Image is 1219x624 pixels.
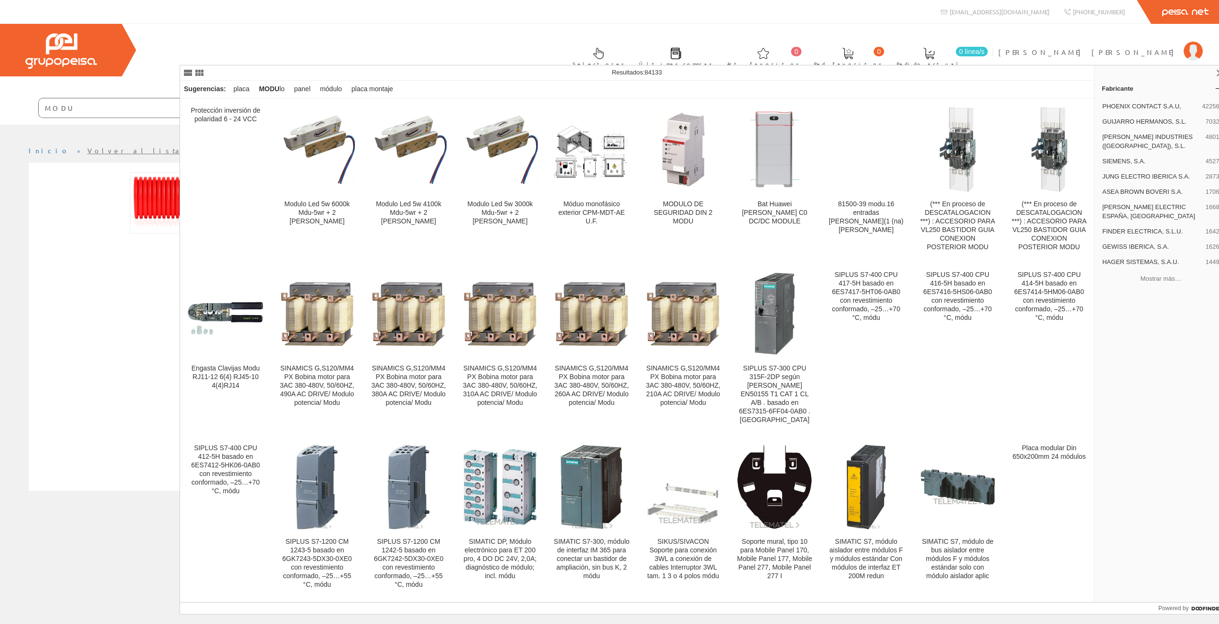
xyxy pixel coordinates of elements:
span: Pedido actual [897,59,962,69]
img: Engasta Clavijas Modu RJ11-12 6(4) RJ45-10 4(4)RJ14 [188,291,264,337]
img: (*** En proceso de DESCATALOGACION ***) : ACCESORIO PARA VL250 BASTIDOR GUIA CONEXION POSTERIOR MODU [1030,106,1068,192]
span: FINDER ELECTRICA, S.L.U. [1102,227,1202,236]
div: SINAMICS G,S120/MM4 PX Bobina motor para 3AC 380-480V, 50/60HZ, 490A AC DRIVE/ Modulo potencia/ Modu [279,364,355,407]
div: SINAMICS G,S120/MM4 PX Bobina motor para 3AC 380-480V, 50/60HZ, 260A AC DRIVE/ Modulo potencia/ Modu [554,364,630,407]
div: Móduo monofásico exterior CPM-MDT-AE U.F. [554,200,630,226]
img: Móduo monofásico exterior CPM-MDT-AE U.F. [554,117,630,181]
div: SIPLUS S7-400 CPU 412-5H basado en 6ES7412-5HK06-0AB0 con revestimiento conformado, –25…+70 °C, módu [188,444,264,496]
span: 0 [791,47,802,56]
a: SIPLUS S7-400 CPU 416-5H basado en 6ES7416-5HS06-0AB0 con revestimiento conformado, –25…+70 °C, módu [912,263,1004,435]
img: SIPLUS S7-300 CPU 315F-2DP según norma EN50155 T1 CAT 1 CL A/B . basado en 6ES7315-6FF04-0AB0 . Módu [753,271,797,357]
a: SIMATIC S7, módulo de bus aislador entre módulos F y módulos estándar solo con módulo aislador ap... [912,436,1004,600]
img: Bat Huawei LUNA C0 DC/DC MODULE [750,106,799,192]
div: SIMATIC S7, módulo aislador entre módulos F y módulos estándar Con módulos de interfaz ET 200M redun [828,538,904,581]
div: Sugerencias: [180,83,228,96]
a: SIPLUS S7-1200 CM 1242-5 basado en 6GK7242-5DX30-0XE0 con revestimiento conformado, –25…+55 °C, m... [363,436,454,600]
img: SIPLUS S7-1200 CM 1242-5 basado en 6GK7242-5DX30-0XE0 con revestimiento conformado, –25…+55 °C, módu [387,444,430,530]
a: 81500-39 modu.16 entradas simon vis(1 (na) simon 81500-39 modu.16 entradas [PERSON_NAME](1 (na) [... [821,99,912,263]
div: SIPLUS S7-400 CPU 414-5H basado en 6ES7414-5HM06-0AB0 con revestimiento conformado, –25…+70 °C, módu [1011,271,1087,322]
a: SIKUS/SIVACON Soporte para conexión 3WL a conexión de cables Interruptor 3WL tam. 1 3 o 4 polos m... [638,436,729,600]
img: SIMATIC S7-300, módulo de interfaz IM 365 para conectar un bastidor de ampliación, sin bus K, 2 módu [560,444,623,530]
span: ASEA BROWN BOVERI S.A. [1102,188,1202,196]
a: SIMATIC S7, módulo aislador entre módulos F y módulos estándar Con módulos de interfaz ET 200M re... [821,436,912,600]
span: Selectores [573,59,624,69]
div: SINAMICS G,S120/MM4 PX Bobina motor para 3AC 380-480V, 50/60HZ, 380A AC DRIVE/ Modulo potencia/ Modu [371,364,447,407]
a: (*** En proceso de DESCATALOGACION ***) : ACCESORIO PARA VL250 BASTIDOR GUIA CONEXION POSTERIOR M... [1004,99,1095,263]
img: Modulo Led 5w 4100k Mdu-5wr + 2 Imanes Kadylux [371,115,447,184]
div: Modulo Led 5w 3000k Mdu-5wr + 2 [PERSON_NAME] [462,200,538,226]
span: 0 [874,47,884,56]
div: Engasta Clavijas Modu RJ11-12 6(4) RJ45-10 4(4)RJ14 [188,364,264,390]
img: Modulo Led 5w 6000k Mdu-5wr + 2 Imanes Kadylux [279,115,355,184]
a: Inicio [29,146,69,155]
img: SIMATIC DP, Módulo electrónico para ET 200 pro, 4 DO DC 24V, 2,0A; diagnóstico de módulo; incl. módu [462,448,538,527]
a: Modulo Led 5w 6000k Mdu-5wr + 2 Imanes Kadylux Modulo Led 5w 6000k Mdu-5wr + 2 [PERSON_NAME] [272,99,363,263]
span: SIEMENS, S.A. [1102,157,1202,166]
a: SINAMICS G,S120/MM4 PX Bobina motor para 3AC 380-480V, 50/60HZ, 310A AC DRIVE/ Modulo potencia/ M... [455,263,546,435]
a: Selectores [563,40,629,73]
div: SINAMICS G,S120/MM4 PX Bobina motor para 3AC 380-480V, 50/60HZ, 310A AC DRIVE/ Modulo potencia/ Modu [462,364,538,407]
a: SIPLUS S7-400 CPU 412-5H basado en 6ES7412-5HK06-0AB0 con revestimiento conformado, –25…+70 °C, módu [180,436,271,600]
span: [PERSON_NAME] [PERSON_NAME] [998,47,1179,57]
img: Modulo Led 5w 3000k Mdu-5wr + 2 Imanes Kadylux [462,115,538,184]
a: SIMATIC DP, Módulo electrónico para ET 200 pro, 4 DO DC 24V, 2,0A; diagnóstico de módulo; incl. m... [455,436,546,600]
span: [EMAIL_ADDRESS][DOMAIN_NAME] [950,8,1049,16]
span: PHOENIX CONTACT S.A.U, [1102,102,1198,111]
span: [PERSON_NAME] INDUSTRIES ([GEOGRAPHIC_DATA]), S.L. [1102,133,1202,150]
span: Resultados: [612,69,662,76]
img: (*** En proceso de DESCATALOGACION ***) : ACCESORIO PARA VL250 BASTIDOR GUIA CONEXION POSTERIOR MODU [939,106,976,192]
a: Soporte mural, tipo 10 para Mobile Panel 170, Mobile Panel 177, Mobile Panel 277, Mobile Panel 27... [729,436,820,600]
span: 84133 [645,69,662,76]
div: (*** En proceso de DESCATALOGACION ***) : ACCESORIO PARA VL250 BASTIDOR GUIA CONEXION POSTERIOR MODU [1011,200,1087,252]
img: SIKUS/SIVACON Soporte para conexión 3WL a conexión de cables Interruptor 3WL tam. 1 3 o 4 polos módu [645,449,721,525]
a: (*** En proceso de DESCATALOGACION ***) : ACCESORIO PARA VL250 BASTIDOR GUIA CONEXION POSTERIOR M... [912,99,1004,263]
div: SIKUS/SIVACON Soporte para conexión 3WL a conexión de cables Interruptor 3WL tam. 1 3 o 4 polos módu [645,538,721,581]
img: SINAMICS G,S120/MM4 PX Bobina motor para 3AC 380-480V, 50/60HZ, 380A AC DRIVE/ Modulo potencia/ Modu [371,280,447,347]
div: SIPLUS S7-300 CPU 315F-2DP según [PERSON_NAME] EN50155 T1 CAT 1 CL A/B . basado en 6ES7315-6FF04-... [737,364,813,424]
div: Bat Huawei [PERSON_NAME] C0 DC/DC MODULE [737,200,813,226]
div: Placa modular Din 650x200mm 24 módulos [1011,444,1087,461]
div: placa [230,81,253,98]
div: SIMATIC S7-300, módulo de interfaz IM 365 para conectar un bastidor de ampliación, sin bus K, 2 módu [554,538,630,581]
a: SIPLUS S7-300 CPU 315F-2DP según norma EN50155 T1 CAT 1 CL A/B . basado en 6ES7315-6FF04-0AB0 . M... [729,263,820,435]
div: Soporte mural, tipo 10 para Mobile Panel 170, Mobile Panel 177, Mobile Panel 277, Mobile Panel 277 I [737,538,813,581]
a: Bat Huawei LUNA C0 DC/DC MODULE Bat Huawei [PERSON_NAME] C0 DC/DC MODULE [729,99,820,263]
span: Últimas compras [639,59,712,69]
div: SIPLUS S7-1200 CM 1242-5 basado en 6GK7242-5DX30-0XE0 con revestimiento conformado, –25…+55 °C, módu [371,538,447,589]
img: Soporte mural, tipo 10 para Mobile Panel 170, Mobile Panel 177, Mobile Panel 277, Mobile Panel 277 I [737,444,813,529]
div: SIMATIC S7, módulo de bus aislador entre módulos F y módulos estándar solo con módulo aislador aplic [920,538,996,581]
div: 81500-39 modu.16 entradas [PERSON_NAME](1 (na) [PERSON_NAME] [828,200,904,234]
img: SIPLUS S7-1200 CM 1243-5 basado en 6GK7243-5DX30-0XE0 con revestimiento conformado, –25…+55 °C, módu [295,444,339,530]
span: GUIJARRO HERMANOS, S.L. [1102,117,1202,126]
div: SIMATIC DP, Módulo electrónico para ET 200 pro, 4 DO DC 24V, 2,0A; diagnóstico de módulo; incl. módu [462,538,538,581]
input: Buscar ... [39,98,449,117]
a: Volver al listado de productos [87,146,276,155]
div: (*** En proceso de DESCATALOGACION ***) : ACCESORIO PARA VL250 BASTIDOR GUIA CONEXION POSTERIOR MODU [920,200,996,252]
div: módulo [316,81,346,98]
div: SIPLUS S7-1200 CM 1243-5 basado en 6GK7243-5DX30-0XE0 con revestimiento conformado, –25…+55 °C, módu [279,538,355,589]
span: 0 línea/s [956,47,988,56]
a: SINAMICS G,S120/MM4 PX Bobina motor para 3AC 380-480V, 50/60HZ, 260A AC DRIVE/ Modulo potencia/ M... [546,263,637,435]
img: SINAMICS G,S120/MM4 PX Bobina motor para 3AC 380-480V, 50/60HZ, 490A AC DRIVE/ Modulo potencia/ Modu [279,280,355,348]
div: lo [255,81,289,98]
img: SIMATIC S7, módulo de bus aislador entre módulos F y módulos estándar solo con módulo aislador aplic [920,468,996,506]
div: SIPLUS S7-400 CPU 417-5H basado en 6ES7417-5HT06-0AB0 con revestimiento conformado, –25…+70 °C, módu [828,271,904,322]
span: [PERSON_NAME] ELECTRIC ESPAÑA, [GEOGRAPHIC_DATA] [1102,203,1202,220]
img: SINAMICS G,S120/MM4 PX Bobina motor para 3AC 380-480V, 50/60HZ, 310A AC DRIVE/ Modulo potencia/ Modu [462,280,538,348]
img: MODULO DE SEGURIDAD DIN 2 MODU [645,112,721,188]
a: SIPLUS S7-400 CPU 414-5H basado en 6ES7414-5HM06-0AB0 con revestimiento conformado, –25…+70 °C, módu [1004,263,1095,435]
span: Ped. favoritos [814,59,882,69]
img: Foto artículo Tubo Doble Pared Ligero 63mm 250-n Aiscan (E-100) (192x127.71428571429) [130,172,222,233]
div: placa montaje [348,81,397,98]
span: Art. favoritos [727,59,799,69]
a: Modulo Led 5w 4100k Mdu-5wr + 2 Imanes Kadylux Modulo Led 5w 4100k Mdu-5wr + 2 [PERSON_NAME] [363,99,454,263]
div: Modulo Led 5w 4100k Mdu-5wr + 2 [PERSON_NAME] [371,200,447,226]
a: SIPLUS S7-400 CPU 417-5H basado en 6ES7417-5HT06-0AB0 con revestimiento conformado, –25…+70 °C, módu [821,263,912,435]
div: MODULO DE SEGURIDAD DIN 2 MODU [645,200,721,226]
div: SIPLUS S7-400 CPU 416-5H basado en 6ES7416-5HS06-0AB0 con revestimiento conformado, –25…+70 °C, módu [920,271,996,322]
a: Modulo Led 5w 3000k Mdu-5wr + 2 Imanes Kadylux Modulo Led 5w 3000k Mdu-5wr + 2 [PERSON_NAME] [455,99,546,263]
a: Protección inversión de polaridad 6 - 24 VCC [180,99,271,263]
div: panel [290,81,314,98]
div: Modulo Led 5w 6000k Mdu-5wr + 2 [PERSON_NAME] [279,200,355,226]
a: MODULO DE SEGURIDAD DIN 2 MODU MODULO DE SEGURIDAD DIN 2 MODU [638,99,729,263]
